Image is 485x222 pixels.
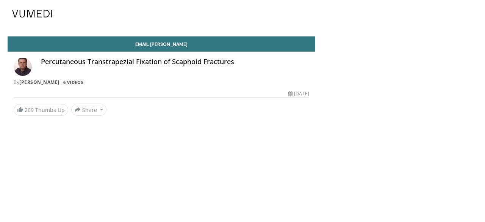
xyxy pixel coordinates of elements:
a: [PERSON_NAME] [19,79,59,85]
img: Avatar [14,58,32,76]
img: VuMedi Logo [12,10,52,17]
a: 6 Videos [61,79,86,85]
h4: Percutaneous Transtrapezial Fixation of Scaphoid Fractures [41,58,309,66]
button: Share [71,104,106,116]
div: [DATE] [288,90,309,97]
span: 269 [25,106,34,113]
a: Email [PERSON_NAME] [8,36,315,52]
div: By [14,79,309,86]
a: 269 Thumbs Up [14,104,68,116]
